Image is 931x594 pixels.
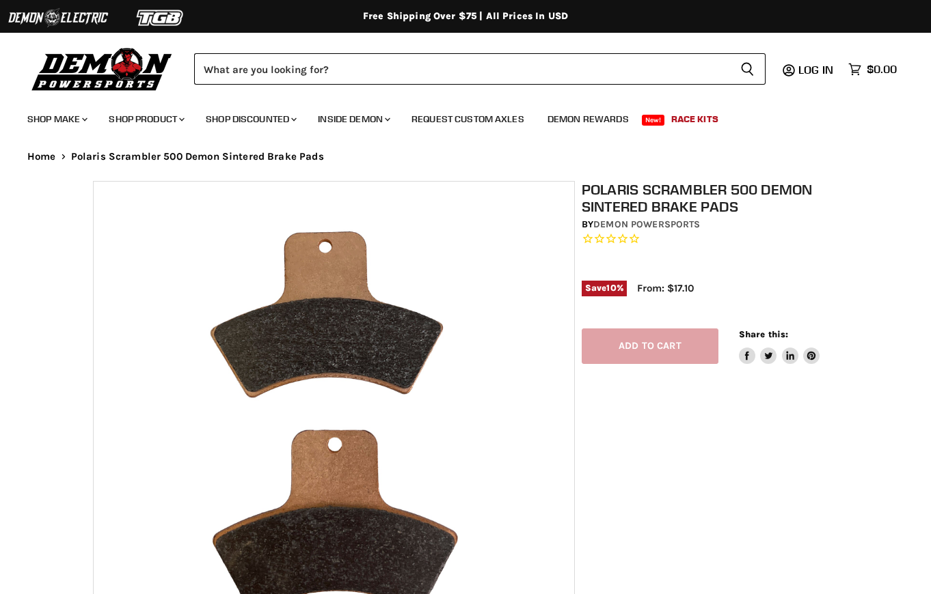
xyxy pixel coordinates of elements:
span: Rated 0.0 out of 5 stars 0 reviews [582,232,845,246]
a: Shop Discounted [195,105,305,133]
input: Search [194,53,729,85]
span: From: $17.10 [637,282,694,294]
a: Demon Powersports [593,218,700,230]
h1: Polaris Scrambler 500 Demon Sintered Brake Pads [582,181,845,215]
a: Shop Make [17,105,96,133]
span: Log in [798,63,833,76]
span: Share this: [739,329,788,339]
img: Demon Electric Logo 2 [7,5,109,31]
img: TGB Logo 2 [109,5,212,31]
a: Inside Demon [308,105,399,133]
form: Product [194,53,766,85]
a: Home [27,151,56,162]
span: Polaris Scrambler 500 Demon Sintered Brake Pads [71,151,324,162]
a: Log in [792,63,841,76]
span: 10 [606,283,616,293]
a: Request Custom Axles [401,105,535,133]
a: $0.00 [841,59,904,79]
a: Shop Product [98,105,193,133]
a: Demon Rewards [537,105,639,133]
span: New! [642,115,665,126]
aside: Share this: [739,328,820,365]
span: $0.00 [867,63,897,76]
img: Demon Powersports [27,44,177,93]
button: Search [729,53,766,85]
div: by [582,217,845,232]
a: Race Kits [661,105,729,133]
span: Save % [582,281,627,296]
ul: Main menu [17,100,893,133]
